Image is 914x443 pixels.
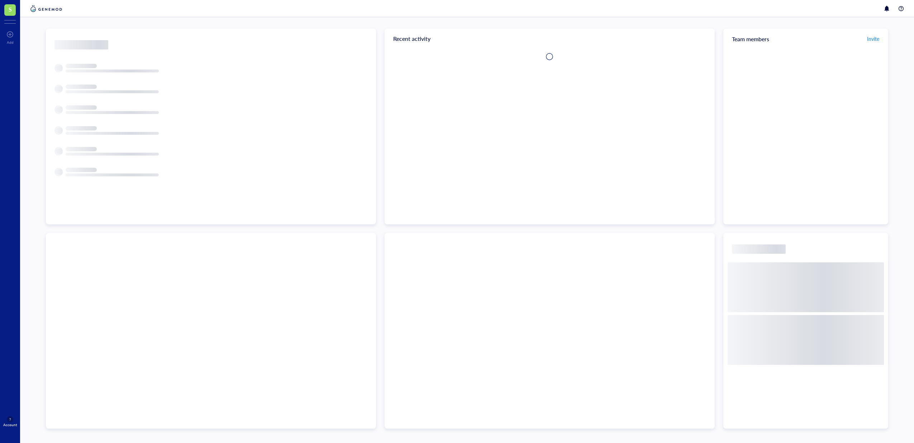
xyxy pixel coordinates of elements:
[385,29,715,49] div: Recent activity
[867,35,879,42] span: Invite
[9,417,11,421] span: ?
[867,33,880,44] button: Invite
[3,423,17,427] div: Account
[29,4,64,13] img: genemod-logo
[723,29,888,49] div: Team members
[7,40,14,44] div: Add
[9,5,12,14] span: S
